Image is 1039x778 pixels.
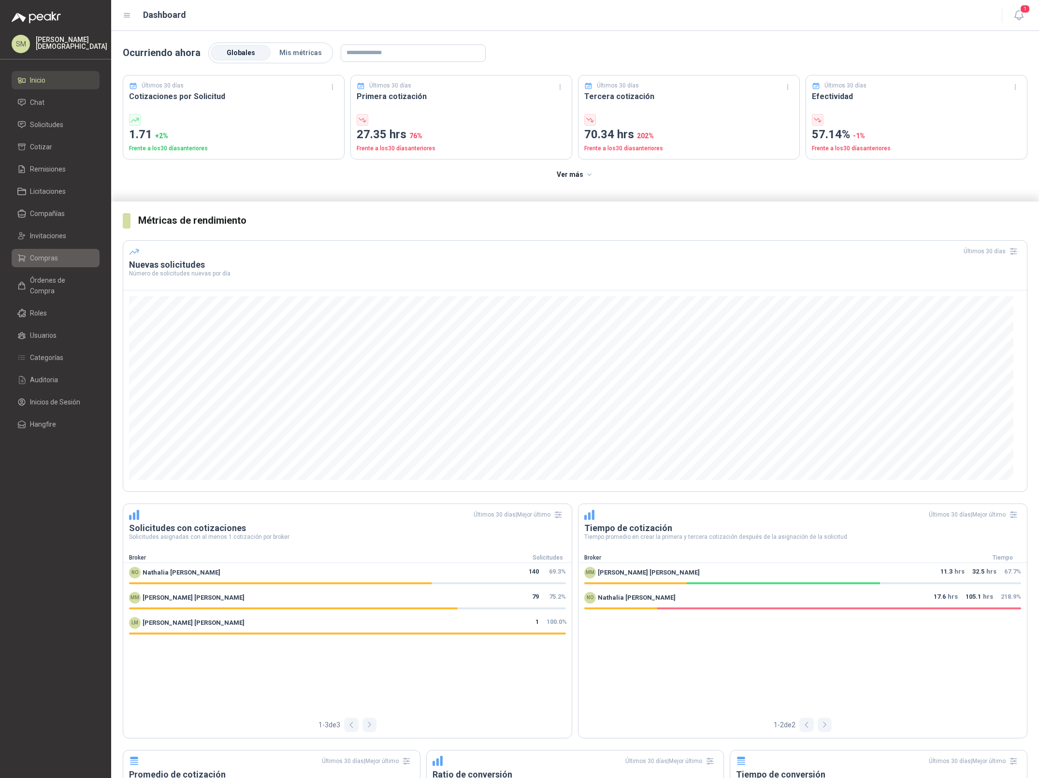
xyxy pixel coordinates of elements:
[584,522,1021,534] h3: Tiempo de cotización
[584,592,596,604] div: NO
[129,617,141,629] div: LM
[966,592,993,604] p: hrs
[30,186,66,197] span: Licitaciones
[584,567,596,578] div: MM
[12,227,100,245] a: Invitaciones
[30,275,90,296] span: Órdenes de Compra
[972,567,996,578] p: hrs
[598,568,700,577] span: [PERSON_NAME] [PERSON_NAME]
[138,213,1027,228] h3: Métricas de rendimiento
[549,568,566,575] span: 69.3 %
[357,90,566,102] h3: Primera cotización
[584,126,794,144] p: 70.34 hrs
[584,144,794,153] p: Frente a los 30 días anteriores
[12,393,100,411] a: Inicios de Sesión
[966,592,981,604] span: 105.1
[853,132,865,140] span: -1 %
[12,115,100,134] a: Solicitudes
[322,753,414,769] div: Últimos 30 días | Mejor último
[551,165,599,185] button: Ver más
[129,259,1021,271] h3: Nuevas solicitudes
[597,81,639,90] p: Últimos 30 días
[129,126,338,144] p: 1.71
[1010,7,1027,24] button: 1
[357,144,566,153] p: Frente a los 30 días anteriores
[30,97,44,108] span: Chat
[535,617,539,629] span: 1
[129,567,141,578] div: NO
[36,36,107,50] p: [PERSON_NAME] [DEMOGRAPHIC_DATA]
[12,371,100,389] a: Auditoria
[972,567,984,578] span: 32.5
[129,534,566,540] p: Solicitudes asignadas con al menos 1 cotización por broker
[30,142,52,152] span: Cotizar
[12,271,100,300] a: Órdenes de Compra
[1001,593,1021,600] span: 218.9 %
[532,592,539,604] span: 79
[12,249,100,267] a: Compras
[529,567,539,578] span: 140
[129,271,1021,276] p: Número de solicitudes nuevas por día
[979,553,1027,562] div: Tiempo
[129,144,338,153] p: Frente a los 30 días anteriores
[143,568,220,577] span: Nathalia [PERSON_NAME]
[934,592,946,604] span: 17.6
[547,618,567,625] span: 100.0 %
[30,164,66,174] span: Remisiones
[637,132,654,140] span: 202 %
[30,375,58,385] span: Auditoria
[598,593,676,603] span: Nathalia [PERSON_NAME]
[30,330,57,341] span: Usuarios
[155,132,168,140] span: + 2 %
[30,253,58,263] span: Compras
[12,35,30,53] div: SM
[12,93,100,112] a: Chat
[934,592,958,604] p: hrs
[143,8,186,22] h1: Dashboard
[30,208,65,219] span: Compañías
[123,553,523,562] div: Broker
[30,308,47,318] span: Roles
[474,507,566,522] div: Últimos 30 días | Mejor último
[940,567,952,578] span: 11.3
[30,231,66,241] span: Invitaciones
[143,618,245,628] span: [PERSON_NAME] [PERSON_NAME]
[227,49,255,57] span: Globales
[142,81,184,90] p: Últimos 30 días
[409,132,422,140] span: 76 %
[774,720,795,730] span: 1 - 2 de 2
[584,90,794,102] h3: Tercera cotización
[369,81,411,90] p: Últimos 30 días
[123,45,201,60] p: Ocurriendo ahora
[625,753,718,769] div: Últimos 30 días | Mejor último
[12,160,100,178] a: Remisiones
[143,593,245,603] span: [PERSON_NAME] [PERSON_NAME]
[30,119,63,130] span: Solicitudes
[824,81,866,90] p: Últimos 30 días
[12,71,100,89] a: Inicio
[12,12,61,23] img: Logo peakr
[578,553,979,562] div: Broker
[812,90,1021,102] h3: Efectividad
[30,75,45,86] span: Inicio
[549,593,566,600] span: 75.2 %
[812,144,1021,153] p: Frente a los 30 días anteriores
[12,348,100,367] a: Categorías
[940,567,965,578] p: hrs
[929,753,1021,769] div: Últimos 30 días | Mejor último
[357,126,566,144] p: 27.35 hrs
[12,415,100,433] a: Hangfire
[12,182,100,201] a: Licitaciones
[30,397,80,407] span: Inicios de Sesión
[12,304,100,322] a: Roles
[129,592,141,604] div: MM
[12,204,100,223] a: Compañías
[929,507,1021,522] div: Últimos 30 días | Mejor último
[964,244,1021,259] div: Últimos 30 días
[1020,4,1030,14] span: 1
[318,720,340,730] span: 1 - 3 de 3
[584,534,1021,540] p: Tiempo promedio en crear la primera y tercera cotización después de la asignación de la solicitud.
[523,553,572,562] div: Solicitudes
[129,90,338,102] h3: Cotizaciones por Solicitud
[12,138,100,156] a: Cotizar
